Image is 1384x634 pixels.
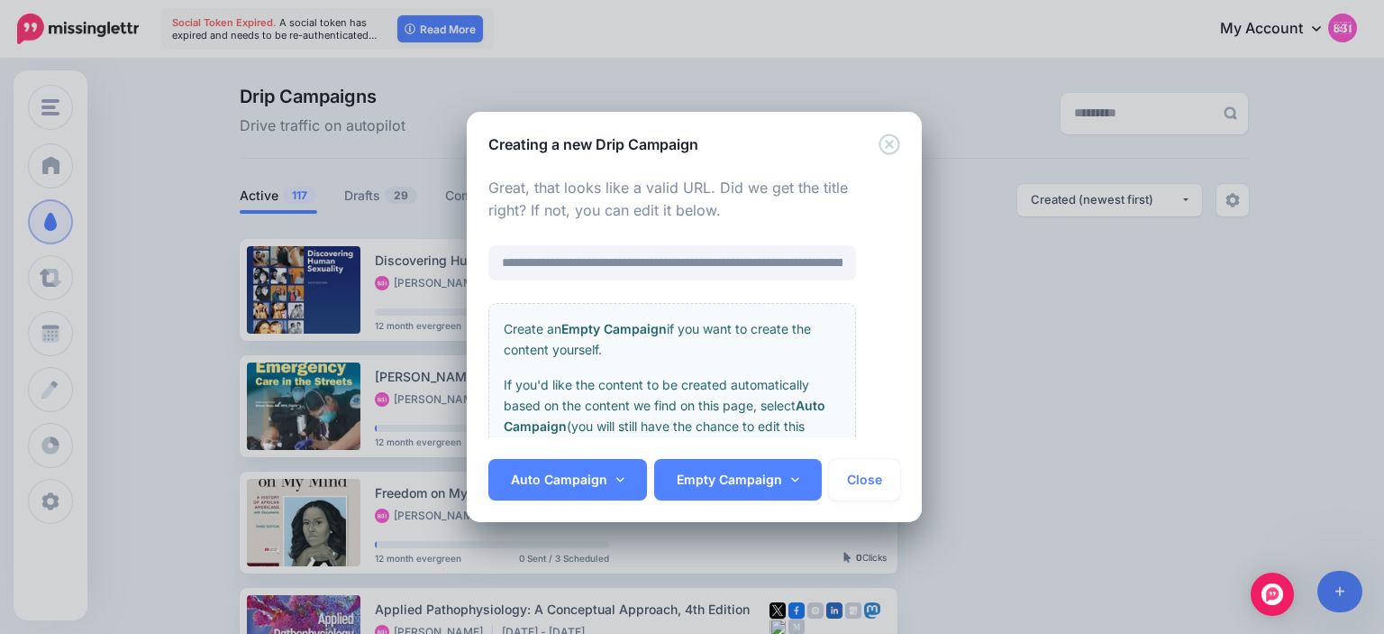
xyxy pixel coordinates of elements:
[654,459,822,501] a: Empty Campaign
[504,374,841,457] p: If you'd like the content to be created automatically based on the content we find on this page, ...
[1251,573,1294,616] div: Open Intercom Messenger
[879,133,900,156] button: Close
[488,459,647,501] a: Auto Campaign
[504,318,841,360] p: Create an if you want to create the content yourself.
[829,459,900,501] button: Close
[561,321,667,336] b: Empty Campaign
[488,177,856,224] p: Great, that looks like a valid URL. Did we get the title right? If not, you can edit it below.
[488,133,698,155] h5: Creating a new Drip Campaign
